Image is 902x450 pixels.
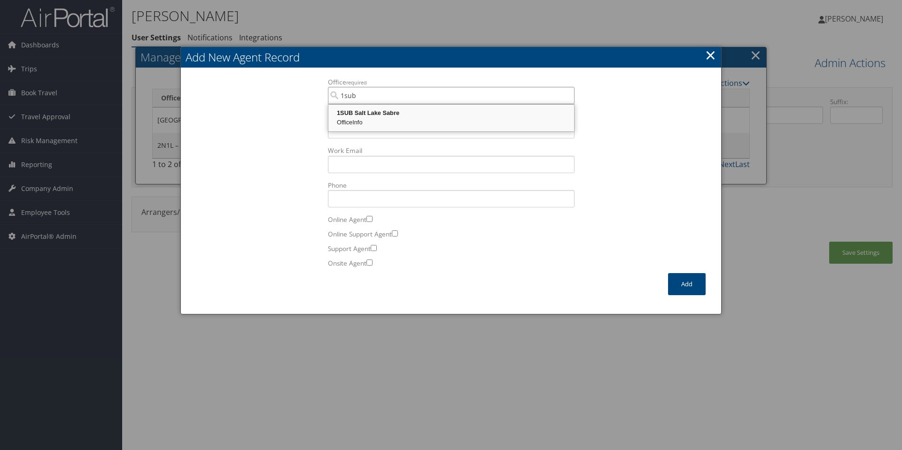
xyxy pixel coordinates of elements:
div: OfficeInfo [330,118,573,127]
label: Online Support Agent [328,229,575,244]
label: Onsite Agent [328,259,575,273]
input: Officerequired [328,87,575,104]
input: Online Agent [366,216,373,222]
label: Support Agent [328,244,575,259]
input: Phone [328,190,575,207]
div: 1SUB Salt Lake Sabre [330,108,573,118]
h2: Add New Agent Record [181,47,721,68]
input: Support Agent [371,245,377,251]
label: Office [328,77,575,104]
input: Work Email [328,156,575,173]
a: Close [705,46,716,64]
label: Online Agent [328,215,575,229]
button: Add [668,273,706,295]
input: Onsite Agent [366,259,373,266]
small: required [346,79,367,86]
input: Online Support Agent [392,230,398,236]
label: Phone [328,181,575,207]
label: Work Email [328,146,575,173]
